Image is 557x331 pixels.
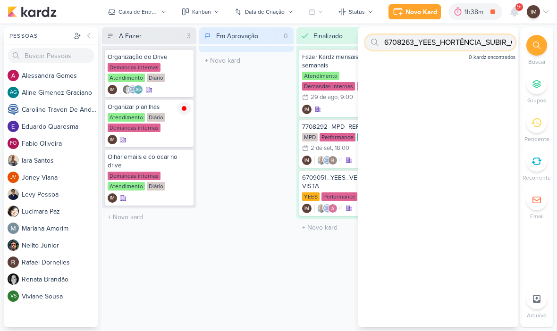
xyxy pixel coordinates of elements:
[322,156,332,165] img: Caroline Traven De Andrade
[8,104,19,115] img: Caroline Traven De Andrade
[22,240,98,250] div: N e l i t o J u n i o r
[22,71,98,81] div: A l e s s a n d r a G o m e s
[528,58,546,66] p: Buscar
[302,156,312,165] div: Criador(a): Isabella Machado Guimarães
[108,172,160,180] div: Demandas internas
[201,54,292,67] input: + Novo kard
[108,193,117,203] div: Isabella Machado Guimarães
[22,122,98,132] div: E d u a r d o Q u a r e s m a
[338,157,343,164] span: +1
[302,174,385,190] div: 6709051_YEES_VERIFICAR_CPL_ALTO_BUENA VISTA
[405,7,437,17] div: Novo Kard
[302,53,385,70] div: Fazer Kardz mensais e semanais
[8,240,19,251] img: Nelito Junior
[8,223,19,234] img: Mariana Amorim
[302,192,320,201] div: YEES
[302,133,318,141] div: MPD
[8,189,19,200] img: Levy Pessoa
[10,90,17,95] p: AG
[147,74,165,82] div: Diário
[108,103,191,111] div: Organizar planilhas
[8,70,19,81] img: Alessandra Gomes
[22,139,98,149] div: F a b i o O l i v e i r a
[8,48,94,63] input: Buscar Pessoas
[22,207,98,216] div: L u c i m a r a P a z
[8,206,19,217] img: Lucimara Paz
[314,156,343,165] div: Colaboradores: Iara Santos, Caroline Traven De Andrade, Rafael Dornelles, Alessandra Gomes
[8,290,19,302] div: Viviane Sousa
[108,113,145,122] div: Atendimento
[147,113,165,122] div: Diário
[302,204,312,213] div: Isabella Machado Guimarães
[365,35,515,50] input: Busque por kardz
[135,88,142,92] p: AG
[8,121,19,132] img: Eduardo Quaresma
[464,7,486,17] div: 1h38m
[22,88,98,98] div: A l i n e G i m e n e z G r a c i a n o
[302,156,312,165] div: Isabella Machado Guimarães
[357,133,383,141] div: Semanal
[110,196,115,201] p: IM
[311,94,338,100] div: 29 de ago
[527,311,547,320] p: Arquivo
[108,135,117,144] div: Isabella Machado Guimarães
[108,74,145,82] div: Atendimento
[317,156,326,165] img: Iara Santos
[8,273,19,285] img: Renata Brandão
[302,82,355,91] div: Demandas internas
[108,135,117,144] div: Criador(a): Isabella Machado Guimarães
[22,223,98,233] div: M a r i a n a A m o r i m
[177,102,191,115] img: tracking
[320,133,355,141] div: Performance
[388,4,441,19] button: Novo Kard
[108,193,117,203] div: Criador(a): Isabella Machado Guimarães
[147,182,165,190] div: Diário
[108,63,160,72] div: Demandas internas
[8,32,72,40] div: Pessoas
[527,5,540,18] div: Isabella Machado Guimarães
[8,257,19,268] img: Rafael Dornelles
[321,192,357,201] div: Performance
[128,85,137,94] img: Caroline Traven De Andrade
[338,205,343,212] span: +1
[302,72,339,80] div: Atendimento
[108,124,160,132] div: Demandas internas
[298,221,389,234] input: + Novo kard
[10,294,17,299] p: VS
[317,204,326,213] img: Iara Santos
[10,141,17,146] p: FO
[22,190,98,199] div: L e v y P e s s o a
[304,158,309,163] p: IM
[469,54,515,61] span: 0 kardz encontrados
[523,174,551,182] p: Recorrente
[338,94,353,100] div: , 9:00
[332,145,349,151] div: , 18:00
[314,204,343,213] div: Colaboradores: Iara Santos, Caroline Traven De Andrade, Alessandra Gomes, Isabella Machado Guimarães
[183,31,194,41] div: 3
[22,291,98,301] div: V i v i a n e S o u s a
[304,207,309,211] p: IM
[22,105,98,115] div: C a r o l i n e T r a v e n D e A n d r a d e
[22,274,98,284] div: R e n a t a B r a n d ã o
[527,96,546,105] p: Grupos
[110,88,115,92] p: IM
[8,6,57,17] img: kardz.app
[22,173,98,182] div: J o n e y V i a n a
[108,53,191,61] div: Organização do Drive
[302,105,312,114] div: Isabella Machado Guimarães
[280,31,292,41] div: 0
[8,172,19,183] div: Joney Viana
[520,35,553,66] li: Ctrl + F
[108,153,191,170] div: Olhar emails e colocar no drive
[108,85,117,94] div: Criador(a): Isabella Machado Guimarães
[531,8,537,16] p: IM
[328,204,338,213] img: Alessandra Gomes
[134,85,143,94] div: Aline Gimenez Graciano
[328,156,338,165] img: Rafael Dornelles
[8,138,19,149] div: Fabio Oliveira
[304,108,309,112] p: IM
[530,212,544,221] p: Email
[10,175,16,180] p: JV
[22,156,98,165] div: I a r a S a n t o s
[122,85,132,94] img: Renata Brandão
